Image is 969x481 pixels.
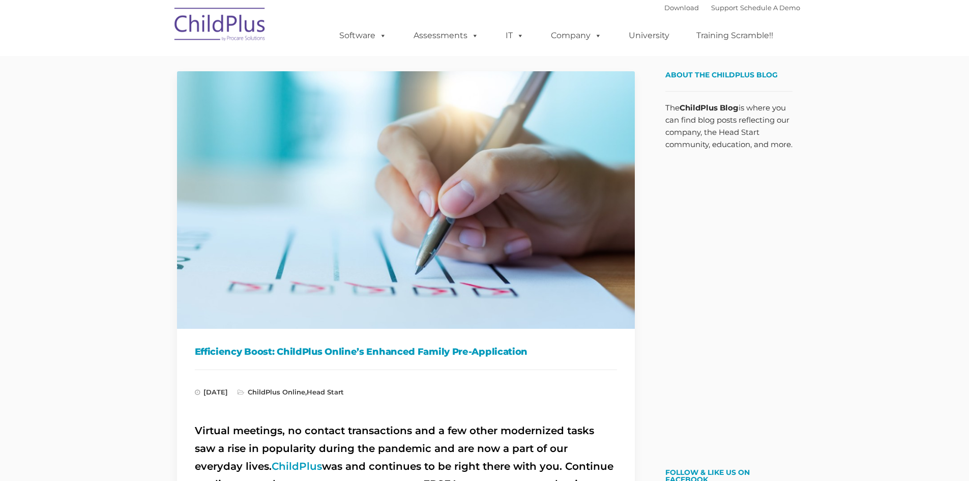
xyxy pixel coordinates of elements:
a: University [619,25,680,46]
span: , [238,388,344,396]
strong: ChildPlus Blog [680,103,739,112]
a: Head Start [307,388,344,396]
font: | [664,4,800,12]
a: Download [664,4,699,12]
a: Software [329,25,397,46]
a: ChildPlus [272,460,322,472]
img: ChildPlus by Procare Solutions [169,1,271,51]
a: Assessments [403,25,489,46]
a: Schedule A Demo [740,4,800,12]
a: Support [711,4,738,12]
a: IT [495,25,534,46]
a: Company [541,25,612,46]
p: The is where you can find blog posts reflecting our company, the Head Start community, education,... [665,102,792,151]
a: ChildPlus Online [248,388,305,396]
img: Efficiency Boost: ChildPlus Online's Enhanced Family Pre-Application Process - Streamlining Appli... [177,71,635,329]
span: About the ChildPlus Blog [665,70,778,79]
a: Training Scramble!! [686,25,783,46]
span: [DATE] [195,388,228,396]
h1: Efficiency Boost: ChildPlus Online’s Enhanced Family Pre-Application [195,344,617,359]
